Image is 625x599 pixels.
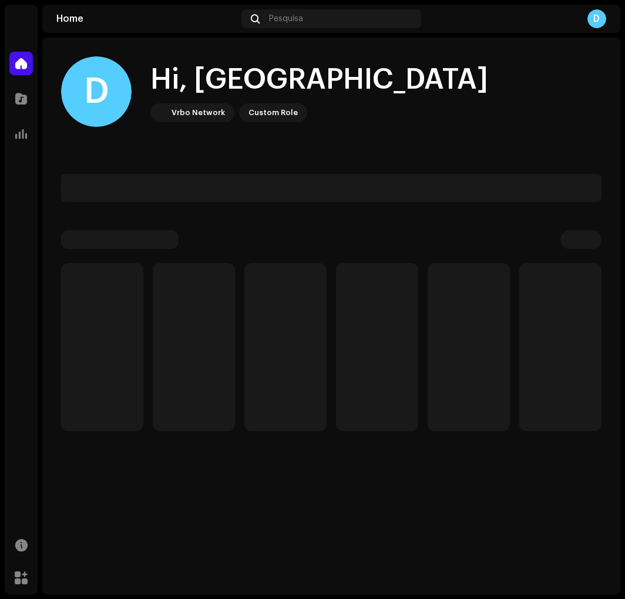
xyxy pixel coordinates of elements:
div: Hi, [GEOGRAPHIC_DATA] [150,61,488,99]
div: D [587,9,606,28]
div: Vrbo Network [172,106,225,120]
div: Custom Role [248,106,298,120]
span: Pesquisa [269,14,303,23]
div: D [61,56,132,127]
div: Home [56,14,237,23]
img: 66bce8da-2cef-42a1-a8c4-ff775820a5f9 [153,106,167,120]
